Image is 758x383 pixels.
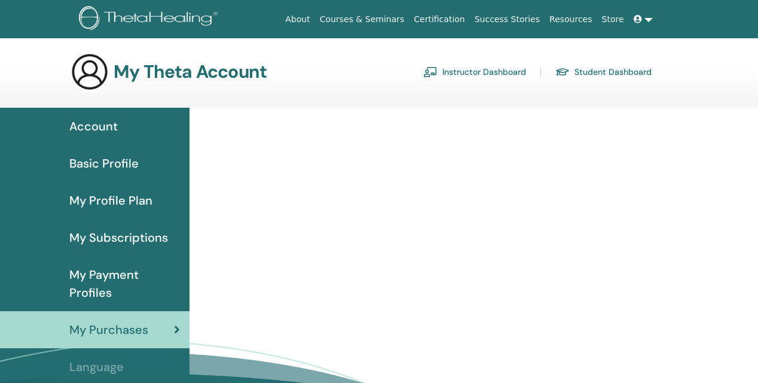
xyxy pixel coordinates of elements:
a: Success Stories [470,8,545,31]
img: chalkboard-teacher.svg [423,66,438,77]
span: My Subscriptions [69,229,168,247]
a: About [280,8,314,31]
a: Resources [545,8,597,31]
a: Certification [409,8,469,31]
span: My Purchases [69,321,148,339]
img: generic-user-icon.jpg [71,53,109,91]
a: Courses & Seminars [315,8,409,31]
img: graduation-cap.svg [555,67,570,77]
span: My Payment Profiles [69,266,180,302]
span: Account [69,117,118,135]
a: Student Dashboard [555,62,652,81]
a: Instructor Dashboard [423,62,526,81]
img: logo.png [79,6,222,33]
h3: My Theta Account [114,61,267,83]
a: Store [597,8,629,31]
span: Basic Profile [69,154,139,172]
span: My Profile Plan [69,191,152,209]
